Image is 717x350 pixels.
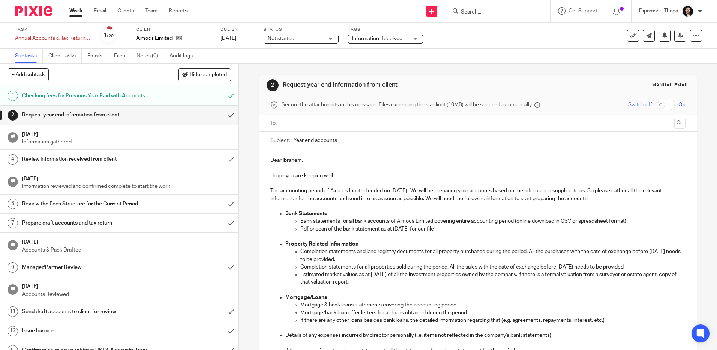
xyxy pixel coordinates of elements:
div: 1 [103,31,114,40]
p: Aimocs Limited [136,35,172,42]
div: 2 [267,79,279,91]
a: Audit logs [169,49,198,63]
button: + Add subtask [7,68,49,81]
label: Subject: [270,137,290,144]
span: Information Received [352,36,402,41]
div: 2 [7,110,18,121]
div: Annual Accounts & Tax Return (Annual Acc & CT Return) [15,35,90,42]
a: Client tasks [48,49,82,63]
p: Pdf or scan of the bank statement as at [DATE] for our file [300,225,685,233]
p: If there are any other loans besides bank loans, the detailed information regarding that (e.g. ag... [300,317,685,324]
h1: Review the Fees Structure for the Current Period [22,198,151,210]
div: Annual Accounts &amp; Tax Return (Annual Acc &amp; CT Return) [15,35,90,42]
span: Not started [268,36,294,41]
span: Get Support [568,8,597,14]
p: Completion statements and land registry documents for all property purchased during the period. A... [300,248,685,263]
a: Subtasks [15,49,43,63]
h1: Prepare draft accounts and tax return [22,217,151,229]
button: Hide completed [178,68,231,81]
div: 7 [7,218,18,228]
span: Secure the attachments in this message. Files exceeding the size limit (10MB) will be secured aut... [282,101,532,109]
h1: [DATE] [22,237,231,246]
div: Manual email [652,82,689,88]
span: On [678,101,685,109]
p: Information reviewed and confirmed complete to start the work [22,183,231,190]
h1: Request year end information from client [283,81,494,89]
p: Estimated market values as at [DATE] of all the investment properties owned by the company. If th... [300,271,685,286]
h1: Request year end information from client [22,109,151,121]
h1: [DATE] [22,281,231,290]
a: Files [114,49,131,63]
h1: Checking fees for Previous Year Paid with Accounts [22,90,151,101]
div: 11 [7,306,18,317]
p: Completion statements for all properties sold during the period. All the sales with the date of e... [300,263,685,271]
div: 1 [7,91,18,101]
input: Search [460,9,528,16]
div: 6 [7,199,18,209]
label: Tags [348,27,423,33]
div: 4 [7,154,18,165]
p: I hope you are keeping well. [270,172,685,180]
p: Mortgage/bank loan offer letters for all loans obtained during the period [300,309,685,317]
small: /20 [107,34,114,38]
label: Client [136,27,211,33]
a: Clients [117,7,134,15]
p: The accounting period of Aimocs Limited ended on [DATE] . We will be preparing your accounts base... [270,187,685,202]
a: Work [69,7,82,15]
p: Accounts Reviewed [22,291,231,298]
p: Accounts & Pack Drafted [22,246,231,254]
p: Information gathered [22,138,231,146]
strong: Property Related Information [285,241,358,247]
label: Task [15,27,90,33]
p: Dipamshu Thapa [639,7,678,15]
label: Status [264,27,339,33]
strong: Mortgage/Loans [285,295,327,300]
h1: Send draft accounts to client for review [22,306,151,317]
strong: Bank Statements [285,211,327,216]
div: 9 [7,262,18,273]
p: Mortgage & bank loans statements covering the accounting period [300,301,685,309]
a: Email [94,7,106,15]
h1: Issue Invoice [22,325,151,336]
h1: [DATE] [22,173,231,183]
h1: [DATE] [22,129,231,138]
label: To: [270,119,279,127]
a: Team [145,7,157,15]
p: Details of any expenses incurred by director personally (i.e. items not reflected in the company'... [285,332,685,339]
img: Pixie [15,6,52,16]
span: Switch off [628,101,652,109]
h1: Review information received from client [22,154,151,165]
div: 12 [7,326,18,336]
p: Dear Ibrahem, [270,157,685,164]
p: Bank statements for all bank accounts of Aimocs Limited covering entire accounting period (online... [300,217,685,225]
h1: Manager/Partner Review [22,262,151,273]
img: Dipamshu2.jpg [682,5,694,17]
label: Due by [220,27,254,33]
span: Hide completed [189,72,227,78]
button: Cc [674,118,685,129]
span: [DATE] [220,36,236,41]
a: Notes (0) [136,49,164,63]
a: Emails [87,49,108,63]
a: Reports [169,7,187,15]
